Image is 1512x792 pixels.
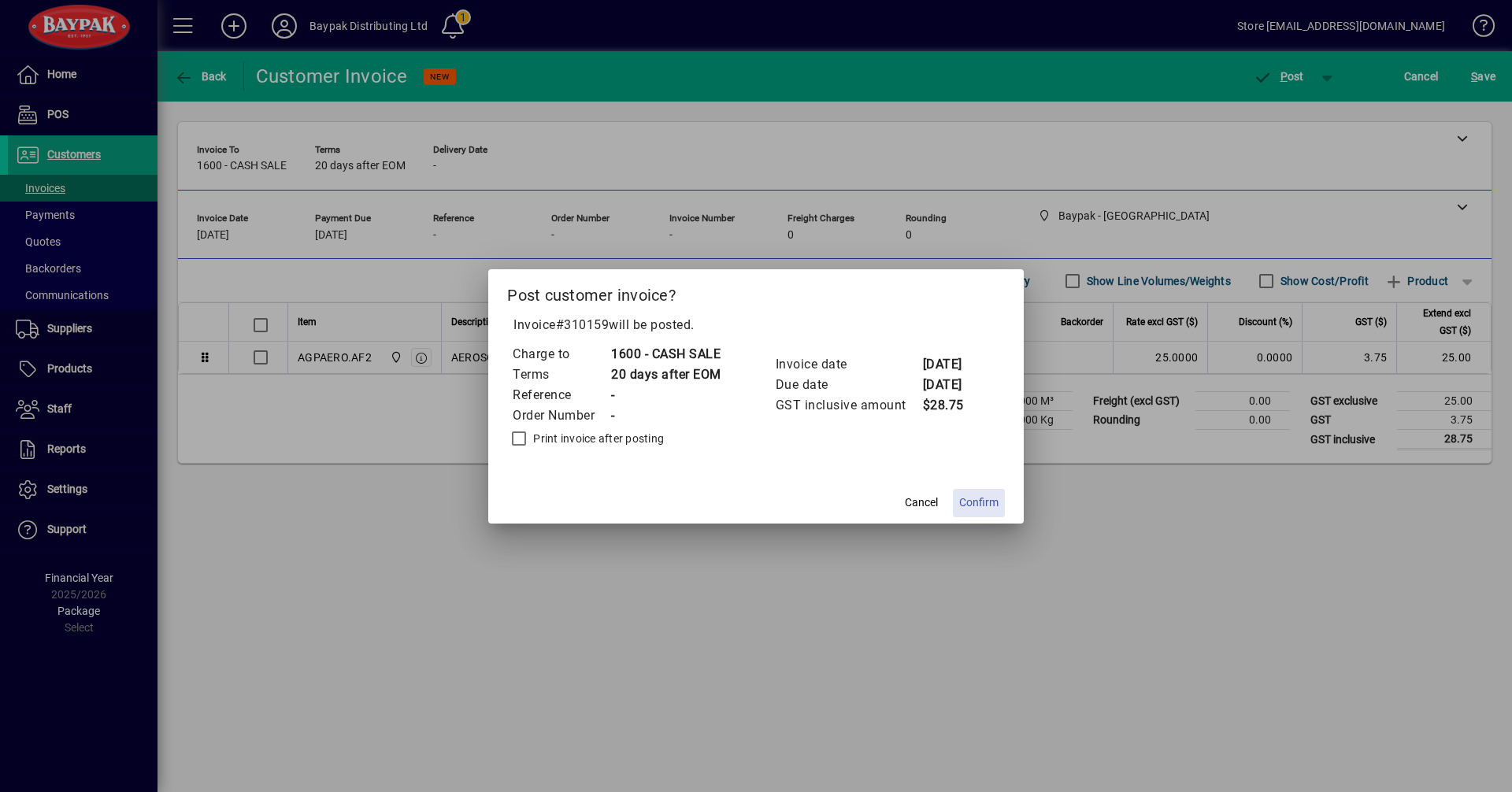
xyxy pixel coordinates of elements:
[959,494,999,511] span: Confirm
[530,431,664,446] label: Print invoice after posting
[953,489,1005,517] button: Confirm
[922,395,985,416] td: $28.75
[896,489,947,517] button: Cancel
[905,494,938,511] span: Cancel
[922,354,985,375] td: [DATE]
[488,269,1024,315] h2: Post customer invoice?
[922,375,985,395] td: [DATE]
[512,385,610,405] td: Reference
[610,405,721,426] td: -
[610,365,721,385] td: 20 days after EOM
[556,317,610,332] span: #310159
[775,375,922,395] td: Due date
[610,344,721,365] td: 1600 - CASH SALE
[775,395,922,416] td: GST inclusive amount
[775,354,922,375] td: Invoice date
[610,385,721,405] td: -
[507,316,1005,335] p: Invoice will be posted .
[512,365,610,385] td: Terms
[512,344,610,365] td: Charge to
[512,405,610,426] td: Order Number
